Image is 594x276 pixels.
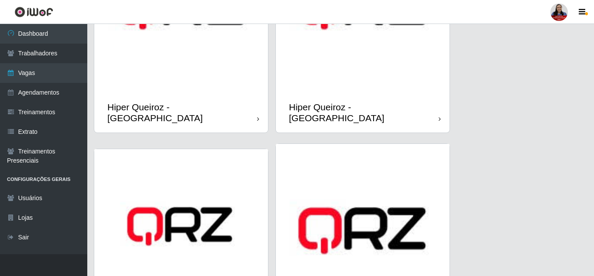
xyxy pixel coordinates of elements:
div: Hiper Queiroz - [GEOGRAPHIC_DATA] [107,102,257,123]
img: CoreUI Logo [14,7,53,17]
div: Hiper Queiroz - [GEOGRAPHIC_DATA] [289,102,439,123]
